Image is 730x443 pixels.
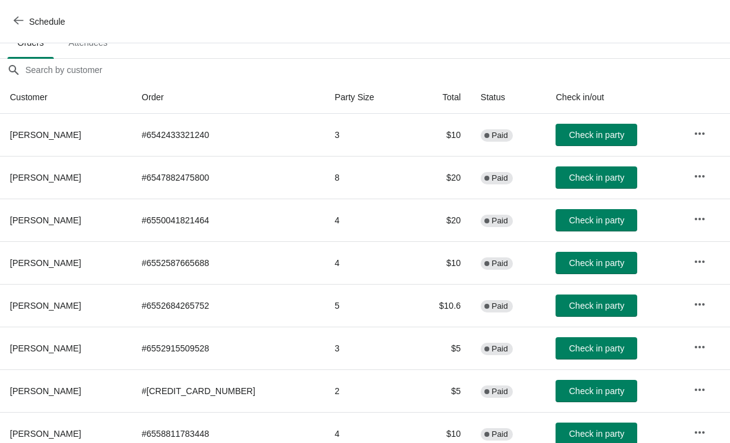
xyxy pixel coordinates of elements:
span: [PERSON_NAME] [10,215,81,225]
td: 3 [325,114,411,156]
td: $10 [411,114,471,156]
th: Party Size [325,81,411,114]
span: Check in party [569,386,624,396]
th: Order [132,81,325,114]
td: 3 [325,327,411,369]
button: Check in party [556,337,637,359]
button: Schedule [6,11,75,33]
span: Check in party [569,173,624,183]
td: 4 [325,241,411,284]
td: 8 [325,156,411,199]
span: Check in party [569,258,624,268]
span: Check in party [569,130,624,140]
span: Paid [492,344,508,354]
button: Check in party [556,166,637,189]
span: Check in party [569,301,624,311]
span: Paid [492,259,508,269]
td: $20 [411,156,471,199]
td: # 6550041821464 [132,199,325,241]
td: # 6542433321240 [132,114,325,156]
td: # 6547882475800 [132,156,325,199]
td: $20 [411,199,471,241]
th: Status [471,81,546,114]
td: 5 [325,284,411,327]
span: Check in party [569,343,624,353]
span: Paid [492,301,508,311]
th: Check in/out [546,81,683,114]
td: 4 [325,199,411,241]
span: Paid [492,429,508,439]
td: $10.6 [411,284,471,327]
span: [PERSON_NAME] [10,343,81,353]
button: Check in party [556,124,637,146]
td: # 6552915509528 [132,327,325,369]
span: [PERSON_NAME] [10,301,81,311]
td: $10 [411,241,471,284]
span: Paid [492,173,508,183]
span: Check in party [569,429,624,439]
span: Paid [492,387,508,397]
span: [PERSON_NAME] [10,130,81,140]
td: # 6552684265752 [132,284,325,327]
span: [PERSON_NAME] [10,258,81,268]
span: Check in party [569,215,624,225]
span: [PERSON_NAME] [10,386,81,396]
th: Total [411,81,471,114]
td: # [CREDIT_CARD_NUMBER] [132,369,325,412]
span: Paid [492,216,508,226]
button: Check in party [556,252,637,274]
td: # 6552587665688 [132,241,325,284]
span: [PERSON_NAME] [10,429,81,439]
button: Check in party [556,295,637,317]
td: $5 [411,327,471,369]
td: $5 [411,369,471,412]
td: 2 [325,369,411,412]
span: Schedule [29,17,65,27]
input: Search by customer [25,59,730,81]
button: Check in party [556,380,637,402]
button: Check in party [556,209,637,231]
span: [PERSON_NAME] [10,173,81,183]
span: Paid [492,131,508,140]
